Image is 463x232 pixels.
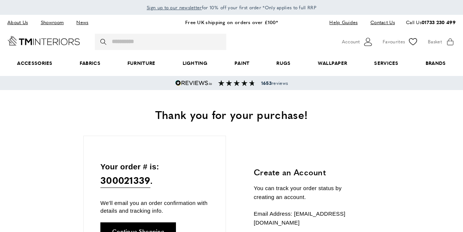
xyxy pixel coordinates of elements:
[383,36,419,47] a: Favourites
[261,80,272,86] strong: 1653
[100,34,108,50] button: Search
[71,17,94,27] a: News
[221,52,263,74] a: Paint
[254,209,363,227] p: Email Address: [EMAIL_ADDRESS][DOMAIN_NAME]
[218,80,255,86] img: Reviews section
[100,199,209,215] p: We'll email you an order confirmation with details and tracking info.
[422,19,456,26] a: 01733 230 499
[7,17,33,27] a: About Us
[100,173,150,188] span: 300021339
[342,38,360,46] span: Account
[254,184,363,202] p: You can track your order status by creating an account.
[175,80,212,86] img: Reviews.io 5 stars
[342,36,373,47] button: Customer Account
[383,38,405,46] span: Favourites
[114,52,169,74] a: Furniture
[406,19,456,26] p: Call Us
[361,52,412,74] a: Services
[147,4,202,11] a: Sign up to our newsletter
[66,52,114,74] a: Fabrics
[35,17,69,27] a: Showroom
[412,52,459,74] a: Brands
[155,106,308,122] span: Thank you for your purchase!
[304,52,361,74] a: Wallpaper
[324,17,363,27] a: Help Guides
[7,36,80,46] a: Go to Home page
[263,52,304,74] a: Rugs
[254,166,363,178] h3: Create an Account
[261,80,288,86] span: reviews
[169,52,221,74] a: Lighting
[4,52,66,74] span: Accessories
[100,160,209,188] p: Your order # is: .
[147,4,316,11] span: for 10% off your first order *Only applies to full RRP
[185,19,278,26] a: Free UK shipping on orders over £100*
[365,17,395,27] a: Contact Us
